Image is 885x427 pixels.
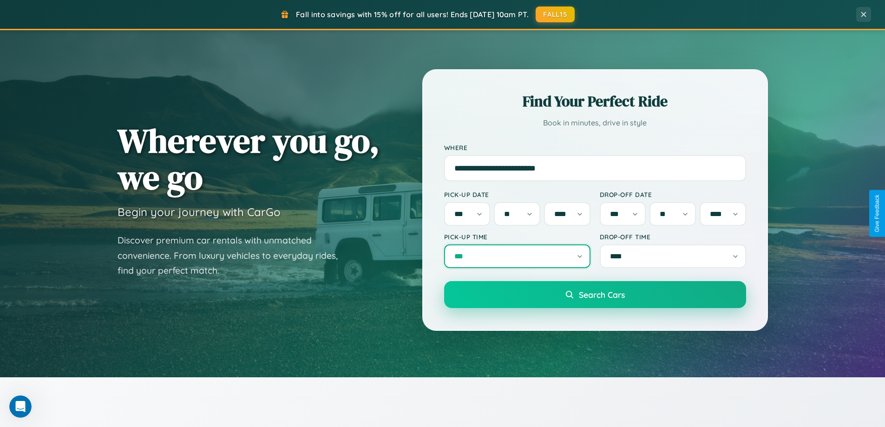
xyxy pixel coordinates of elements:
label: Pick-up Date [444,191,590,198]
button: Search Cars [444,281,746,308]
span: Fall into savings with 15% off for all users! Ends [DATE] 10am PT. [296,10,529,19]
label: Drop-off Date [600,191,746,198]
p: Discover premium car rentals with unmatched convenience. From luxury vehicles to everyday rides, ... [118,233,350,278]
h3: Begin your journey with CarGo [118,205,281,219]
label: Drop-off Time [600,233,746,241]
span: Search Cars [579,289,625,300]
iframe: Intercom live chat [9,395,32,418]
p: Book in minutes, drive in style [444,116,746,130]
h1: Wherever you go, we go [118,122,380,196]
button: FALL15 [536,7,575,22]
h2: Find Your Perfect Ride [444,91,746,112]
div: Give Feedback [874,195,880,232]
label: Pick-up Time [444,233,590,241]
label: Where [444,144,746,151]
